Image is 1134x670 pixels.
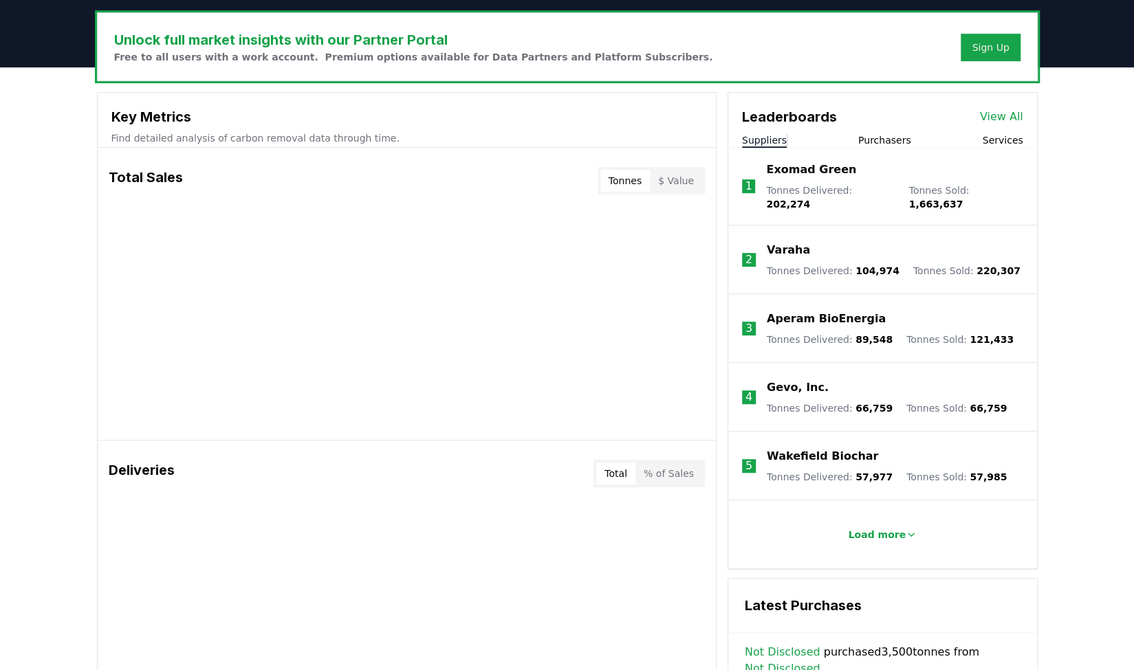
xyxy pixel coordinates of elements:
[111,131,702,145] p: Find detailed analysis of carbon removal data through time.
[906,401,1007,415] p: Tonnes Sold :
[977,265,1021,276] span: 220,307
[109,167,183,194] h3: Total Sales
[766,161,856,178] a: Exomad Green
[767,401,893,415] p: Tonnes Delivered :
[855,334,893,345] span: 89,548
[742,133,787,147] button: Suppliers
[109,460,175,487] h3: Deliveries
[970,403,1007,414] span: 66,759
[745,252,752,268] p: 2
[596,462,635,484] button: Total
[913,264,1021,278] p: Tonnes Sold :
[767,311,886,327] a: Aperam BioEnergia
[600,170,650,192] button: Tonnes
[970,471,1007,482] span: 57,985
[767,264,899,278] p: Tonnes Delivered :
[767,242,810,258] a: Varaha
[114,30,713,50] h3: Unlock full market insights with our Partner Portal
[858,133,911,147] button: Purchasers
[766,199,810,210] span: 202,274
[855,403,893,414] span: 66,759
[972,41,1009,54] a: Sign Up
[908,183,1023,211] p: Tonnes Sold :
[906,333,1014,346] p: Tonnes Sold :
[961,34,1020,61] button: Sign Up
[980,109,1023,125] a: View All
[745,595,1021,616] h3: Latest Purchases
[982,133,1023,147] button: Services
[906,470,1007,484] p: Tonnes Sold :
[766,183,895,211] p: Tonnes Delivered :
[745,644,820,660] a: Not Disclosed
[745,389,752,405] p: 4
[970,334,1014,345] span: 121,433
[767,448,878,465] a: Wakefield Biochar
[848,528,906,541] p: Load more
[908,199,963,210] span: 1,663,637
[855,471,893,482] span: 57,977
[742,107,837,127] h3: Leaderboards
[745,458,752,474] p: 5
[767,470,893,484] p: Tonnes Delivered :
[650,170,702,192] button: $ Value
[855,265,899,276] span: 104,974
[635,462,702,484] button: % of Sales
[745,178,752,194] p: 1
[745,320,752,337] p: 3
[767,333,893,346] p: Tonnes Delivered :
[767,379,829,396] a: Gevo, Inc.
[111,107,702,127] h3: Key Metrics
[837,521,928,548] button: Load more
[114,50,713,64] p: Free to all users with a work account. Premium options available for Data Partners and Platform S...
